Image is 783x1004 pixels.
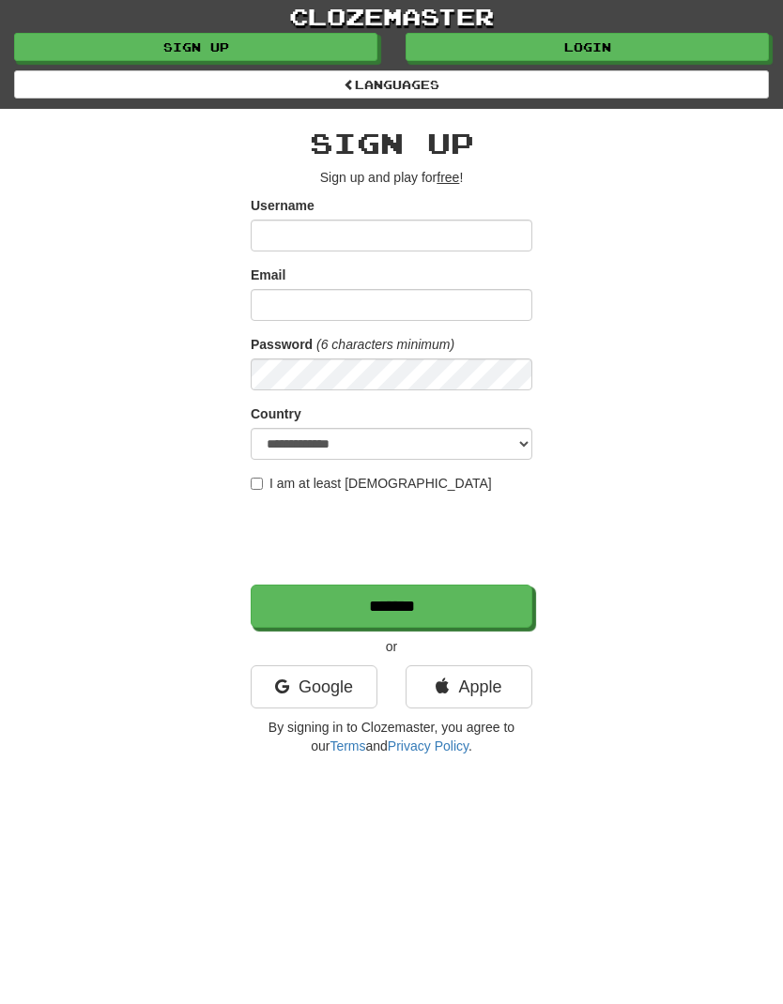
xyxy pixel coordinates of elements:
label: Country [251,404,301,423]
p: By signing in to Clozemaster, you agree to our and . [251,718,532,755]
em: (6 characters minimum) [316,337,454,352]
a: Sign up [14,33,377,61]
label: Email [251,266,285,284]
a: Terms [330,738,365,753]
h2: Sign up [251,128,532,159]
u: free [437,170,459,185]
a: Privacy Policy [388,738,468,753]
label: I am at least [DEMOGRAPHIC_DATA] [251,474,492,493]
p: Sign up and play for ! [251,168,532,187]
a: Apple [406,665,532,708]
iframe: reCAPTCHA [251,502,536,575]
a: Login [406,33,769,61]
label: Password [251,335,313,354]
a: Google [251,665,377,708]
a: Languages [14,70,769,99]
input: I am at least [DEMOGRAPHIC_DATA] [251,478,263,490]
label: Username [251,196,315,215]
p: or [251,637,532,656]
